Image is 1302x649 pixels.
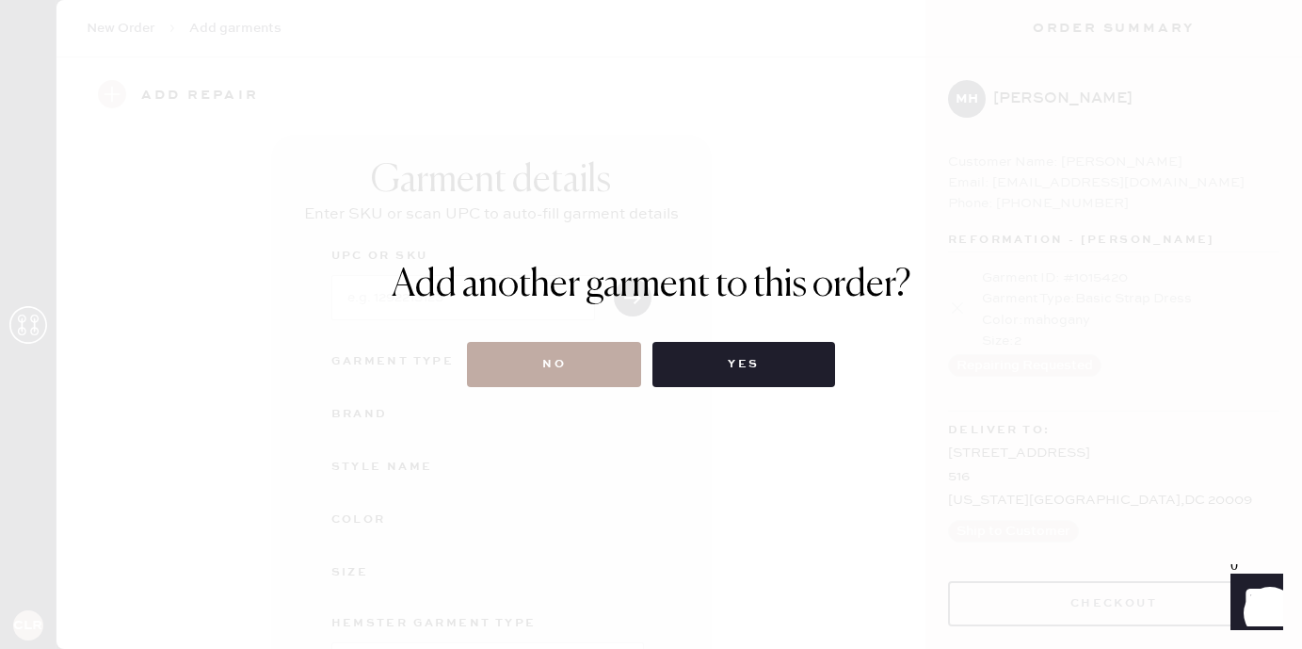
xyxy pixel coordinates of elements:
button: No [467,342,641,387]
iframe: Front Chat [1213,564,1294,645]
button: Yes [652,342,834,387]
h1: Add another garment to this order? [392,263,911,308]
